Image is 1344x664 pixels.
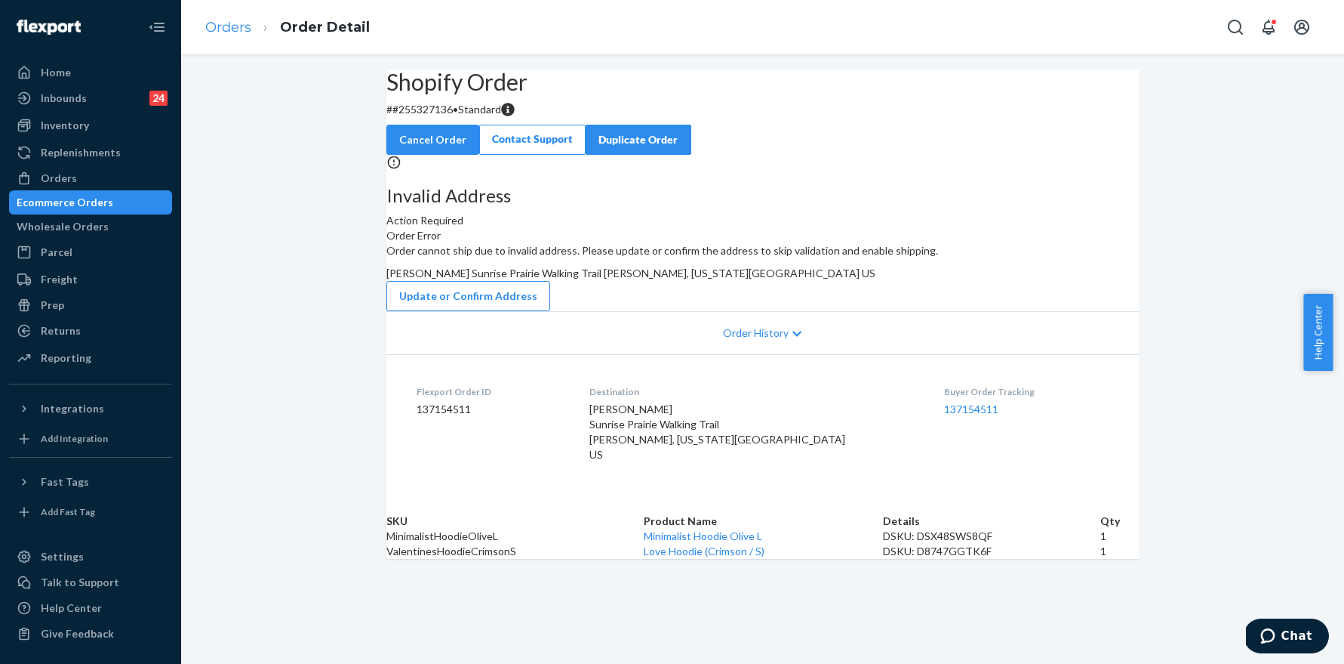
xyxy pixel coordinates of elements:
span: Order History [723,326,789,341]
div: Fast Tags [41,474,89,490]
div: Duplicate Order [598,132,678,147]
div: Home [41,65,71,80]
p: # #255327136 [386,102,1139,117]
th: Details [883,514,1100,529]
a: Contact Support [479,125,586,155]
button: Open account menu [1287,12,1317,42]
button: Give Feedback [9,622,172,646]
th: Product Name [644,514,883,529]
div: Parcel [41,245,72,260]
dd: 137154511 [417,402,566,417]
div: Inventory [41,118,89,133]
a: Reporting [9,346,172,370]
a: Orders [9,166,172,190]
a: Orders [205,19,251,36]
a: Add Fast Tag [9,500,172,524]
button: Update or Confirm Address [386,281,550,311]
div: Help Center [41,601,102,616]
a: Help Center [9,596,172,620]
td: ValentinesHoodieCrimsonS [386,544,644,559]
h2: Shopify Order [386,69,1139,94]
button: Help Center [1303,294,1333,371]
button: Fast Tags [9,470,172,494]
button: Close Navigation [142,12,172,42]
td: 1 [1100,529,1139,544]
span: Standard [458,103,501,116]
a: Returns [9,319,172,343]
div: Add Fast Tag [41,505,95,518]
a: Ecommerce Orders [9,190,172,215]
a: Inbounds24 [9,86,172,110]
p: Order cannot ship due to invalid address. Please update or confirm the address to skip validation... [386,243,1139,258]
button: Open notifications [1253,12,1284,42]
a: Minimalist Hoodie Olive L [644,530,762,542]
td: MinimalistHoodieOliveL [386,529,644,544]
a: Settings [9,545,172,569]
div: Inbounds [41,91,87,106]
div: Wholesale Orders [17,219,109,234]
div: Action Required [386,186,1139,228]
header: Order Error [386,228,1139,243]
span: [PERSON_NAME] Sunrise Prairie Walking Trail [PERSON_NAME], [US_STATE][GEOGRAPHIC_DATA] US [386,267,875,279]
dt: Destination [589,385,920,398]
div: DSKU: DSX48SWS8QF [883,529,1100,544]
dt: Flexport Order ID [417,385,566,398]
span: • [453,103,458,116]
a: Order Detail [280,19,370,36]
a: Add Integration [9,427,172,451]
div: Prep [41,298,64,313]
ol: breadcrumbs [193,5,382,50]
button: Integrations [9,397,172,421]
a: Wholesale Orders [9,215,172,239]
a: Replenishments [9,141,172,165]
a: Prep [9,293,172,317]
div: Ecommerce Orders [17,195,113,210]
a: Inventory [9,113,172,137]
div: 24 [149,91,168,106]
div: Add Integration [41,432,108,445]
div: Reporting [41,351,91,366]
a: Home [9,60,172,85]
button: Duplicate Order [586,125,691,155]
h3: Invalid Address [386,186,1139,205]
a: Love Hoodie (Crimson / S) [644,545,764,557]
button: Talk to Support [9,570,172,595]
div: DSKU: D8747GGTK6F [883,544,1100,559]
div: Replenishments [41,145,121,160]
div: Give Feedback [41,626,114,641]
div: Talk to Support [41,575,119,590]
button: Cancel Order [386,125,479,155]
th: Qty [1100,514,1139,529]
td: 1 [1100,544,1139,559]
a: 137154511 [944,403,998,415]
a: Parcel [9,240,172,264]
dt: Buyer Order Tracking [944,385,1109,398]
span: [PERSON_NAME] Sunrise Prairie Walking Trail [PERSON_NAME], [US_STATE][GEOGRAPHIC_DATA] US [589,403,845,461]
div: Freight [41,272,78,287]
div: Integrations [41,401,104,416]
iframe: Opens a widget where you can chat to one of our agents [1246,619,1329,656]
img: Flexport logo [17,20,81,35]
th: SKU [386,514,644,529]
a: Freight [9,267,172,292]
div: Settings [41,549,84,564]
div: Returns [41,323,81,338]
div: Orders [41,171,77,186]
button: Open Search Box [1220,12,1250,42]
